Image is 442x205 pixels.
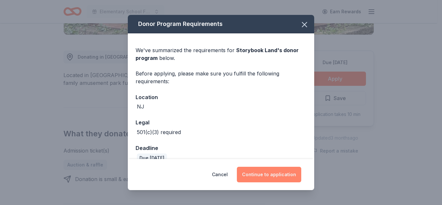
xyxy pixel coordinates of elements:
[136,144,306,152] div: Deadline
[137,128,181,136] div: 501(c)(3) required
[128,15,314,33] div: Donor Program Requirements
[212,167,228,182] button: Cancel
[137,154,167,163] div: Due [DATE]
[136,46,306,62] div: We've summarized the requirements for below.
[136,70,306,85] div: Before applying, please make sure you fulfill the following requirements:
[137,103,144,110] div: NJ
[136,118,306,127] div: Legal
[237,167,301,182] button: Continue to application
[136,93,306,101] div: Location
